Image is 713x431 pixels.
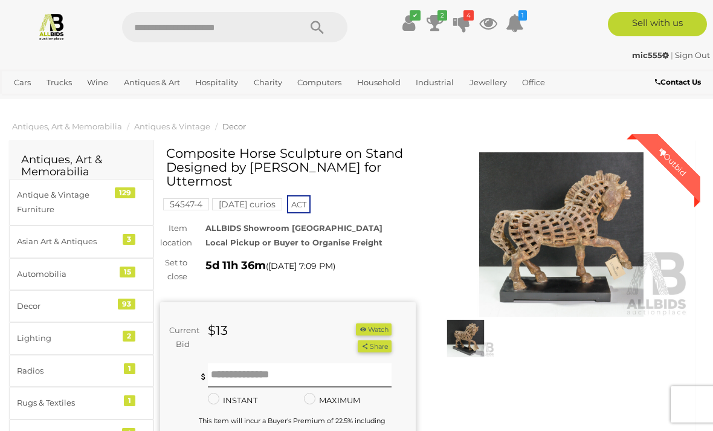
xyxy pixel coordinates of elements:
div: 15 [120,267,135,277]
i: ✔ [410,10,421,21]
a: Contact Us [655,76,704,89]
h1: Composite Horse Sculpture on Stand Designed by [PERSON_NAME] for Uttermost [166,146,413,188]
div: 129 [115,187,135,198]
span: ACT [287,195,311,213]
a: 54547-4 [163,199,209,209]
a: Charity [249,73,287,92]
i: 2 [437,10,447,21]
mark: [DATE] curios [212,198,282,210]
label: INSTANT [208,394,257,407]
a: [GEOGRAPHIC_DATA] [50,92,145,112]
a: Rugs & Textiles 1 [9,387,153,419]
a: Trucks [42,73,77,92]
strong: ALLBIDS Showroom [GEOGRAPHIC_DATA] [205,223,382,233]
a: Lighting 2 [9,322,153,354]
li: Watch this item [356,323,391,336]
button: Watch [356,323,391,336]
a: Antique & Vintage Furniture 129 [9,179,153,225]
strong: mic555 [632,50,669,60]
strong: Local Pickup or Buyer to Organise Freight [205,238,382,247]
a: Computers [292,73,346,92]
div: Outbid [645,134,700,190]
a: Household [352,73,405,92]
button: Search [287,12,347,42]
a: Sell with us [608,12,707,36]
i: 1 [518,10,527,21]
div: 1 [124,395,135,406]
a: Antiques & Vintage [134,122,210,131]
img: Composite Horse Sculpture on Stand Designed by Billy Moon for Uttermost [434,152,689,317]
a: mic555 [632,50,671,60]
img: Composite Horse Sculpture on Stand Designed by Billy Moon for Uttermost [437,320,495,357]
label: MAXIMUM [304,394,360,407]
div: Item location [151,221,196,250]
a: Jewellery [465,73,512,92]
a: Office [517,73,550,92]
div: 3 [123,234,135,245]
a: 4 [453,12,471,34]
strong: $13 [208,323,228,338]
div: Set to close [151,256,196,284]
a: Radios 1 [9,355,153,387]
b: Contact Us [655,77,701,86]
div: Decor [17,299,117,313]
button: Share [358,340,391,353]
div: 1 [124,363,135,374]
span: ( ) [266,261,335,271]
a: Antiques & Art [119,73,185,92]
span: [DATE] 7:09 PM [268,261,333,271]
a: Industrial [411,73,459,92]
div: Automobilia [17,267,117,281]
div: Rugs & Textiles [17,396,117,410]
div: 93 [118,299,135,309]
img: Allbids.com.au [37,12,66,41]
a: Decor 93 [9,290,153,322]
div: Asian Art & Antiques [17,235,117,248]
a: Sports [9,92,44,112]
a: Automobilia 15 [9,258,153,290]
a: [DATE] curios [212,199,282,209]
span: | [671,50,673,60]
a: Decor [222,122,246,131]
div: 2 [123,331,135,342]
a: 1 [506,12,524,34]
div: Radios [17,364,117,378]
div: Antique & Vintage Furniture [17,188,117,216]
a: Cars [9,73,36,92]
div: Lighting [17,331,117,345]
i: 4 [463,10,474,21]
a: Antiques, Art & Memorabilia [12,122,122,131]
a: Wine [82,73,113,92]
a: Sign Out [675,50,710,60]
strong: 5d 11h 36m [205,259,266,272]
a: ✔ [399,12,418,34]
a: Asian Art & Antiques 3 [9,225,153,258]
mark: 54547-4 [163,198,209,210]
div: Current Bid [160,323,199,352]
a: 2 [426,12,444,34]
a: Hospitality [190,73,243,92]
h2: Antiques, Art & Memorabilia [21,154,141,178]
